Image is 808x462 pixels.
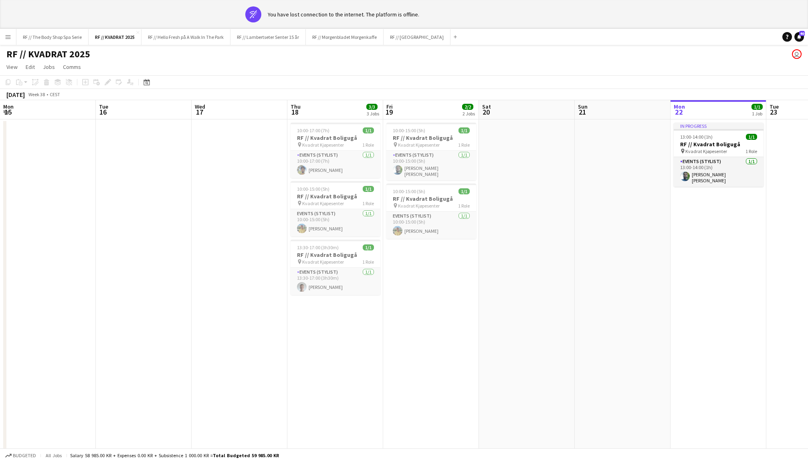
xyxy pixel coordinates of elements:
span: 13:30-17:00 (3h30m) [297,244,339,250]
div: 1 Job [752,111,762,117]
span: Kvadrat Kjøpesenter [302,259,344,265]
a: View [3,62,21,72]
a: Edit [22,62,38,72]
h3: RF // Kvadrat Boligugå [386,134,476,141]
span: 16 [98,107,108,117]
span: 1/1 [459,188,470,194]
span: Tue [99,103,108,110]
h3: RF // Kvadrat Boligugå [291,134,380,141]
span: 3/3 [366,104,378,110]
app-user-avatar: Marit Holvik [792,49,802,59]
span: 1/1 [751,104,763,110]
button: RF // Morgenbladet Morgenkaffe [306,29,384,45]
span: 1 Role [458,203,470,209]
a: Jobs [40,62,58,72]
span: Week 38 [26,91,46,97]
span: Kvadrat Kjøpesenter [302,200,344,206]
span: 1/1 [746,134,757,140]
span: Comms [63,63,81,71]
span: 23 [768,107,779,117]
div: [DATE] [6,91,25,99]
app-job-card: 10:00-15:00 (5h)1/1RF // Kvadrat Boligugå Kvadrat Kjøpesenter1 RoleEvents (Stylist)1/110:00-15:00... [386,123,476,180]
a: Comms [60,62,84,72]
button: RF // Hello Fresh på A Walk In The Park [141,29,230,45]
span: 13:00-14:00 (1h) [680,134,713,140]
span: Sat [482,103,491,110]
app-job-card: In progress13:00-14:00 (1h)1/1RF // Kvadrat Boligugå Kvadrat Kjøpesenter1 RoleEvents (Stylist)1/1... [674,123,764,187]
span: Jobs [43,63,55,71]
app-job-card: 10:00-15:00 (5h)1/1RF // Kvadrat Boligugå Kvadrat Kjøpesenter1 RoleEvents (Stylist)1/110:00-15:00... [291,181,380,236]
app-card-role: Events (Stylist)1/110:00-15:00 (5h)[PERSON_NAME] [PERSON_NAME] [386,151,476,180]
app-job-card: 13:30-17:00 (3h30m)1/1RF // Kvadrat Boligugå Kvadrat Kjøpesenter1 RoleEvents (Stylist)1/113:30-17... [291,240,380,295]
span: Tue [770,103,779,110]
span: Thu [291,103,301,110]
h1: RF // KVADRAT 2025 [6,48,90,60]
div: 3 Jobs [367,111,379,117]
span: 10:00-15:00 (5h) [297,186,329,192]
button: RF // Lambertseter Senter 15 år [230,29,306,45]
div: 2 Jobs [463,111,475,117]
span: 17 [194,107,205,117]
span: 1 Role [362,200,374,206]
button: RF // The Body Shop Spa Serie [16,29,89,45]
span: Wed [195,103,205,110]
span: 1/1 [363,127,374,133]
span: 10:00-15:00 (5h) [393,127,425,133]
span: 2/2 [462,104,473,110]
div: CEST [50,91,60,97]
app-card-role: Events (Stylist)1/113:30-17:00 (3h30m)[PERSON_NAME] [291,268,380,295]
span: 1 Role [745,148,757,154]
span: 21 [577,107,588,117]
app-card-role: Events (Stylist)1/110:00-15:00 (5h)[PERSON_NAME] [386,212,476,239]
button: RF // KVADRAT 2025 [89,29,141,45]
span: 1/1 [459,127,470,133]
span: Mon [3,103,14,110]
app-job-card: 10:00-15:00 (5h)1/1RF // Kvadrat Boligugå Kvadrat Kjøpesenter1 RoleEvents (Stylist)1/110:00-15:00... [386,184,476,239]
div: You have lost connection to the internet. The platform is offline. [268,11,419,18]
app-card-role: Events (Stylist)1/110:00-17:00 (7h)[PERSON_NAME] [291,151,380,178]
span: 20 [481,107,491,117]
span: View [6,63,18,71]
span: 19 [385,107,393,117]
span: 1/1 [363,186,374,192]
span: Total Budgeted 59 985.00 KR [213,452,279,458]
a: 40 [794,32,804,42]
span: Kvadrat Kjøpesenter [398,203,440,209]
span: Fri [386,103,393,110]
h3: RF // Kvadrat Boligugå [386,195,476,202]
div: Salary 58 985.00 KR + Expenses 0.00 KR + Subsistence 1 000.00 KR = [70,452,279,458]
span: 10:00-15:00 (5h) [393,188,425,194]
span: Sun [578,103,588,110]
span: 10:00-17:00 (7h) [297,127,329,133]
app-card-role: Events (Stylist)1/113:00-14:00 (1h)[PERSON_NAME] [PERSON_NAME] [674,157,764,187]
button: Budgeted [4,451,37,460]
h3: RF // Kvadrat Boligugå [291,193,380,200]
span: 18 [289,107,301,117]
span: Mon [674,103,685,110]
button: RF // [GEOGRAPHIC_DATA] [384,29,450,45]
span: 15 [2,107,14,117]
span: 40 [799,31,805,36]
span: Kvadrat Kjøpesenter [685,148,727,154]
span: Kvadrat Kjøpesenter [302,142,344,148]
span: All jobs [44,452,63,458]
span: Kvadrat Kjøpesenter [398,142,440,148]
span: 1/1 [363,244,374,250]
span: Budgeted [13,453,36,458]
h3: RF // Kvadrat Boligugå [674,141,764,148]
span: 22 [673,107,685,117]
app-card-role: Events (Stylist)1/110:00-15:00 (5h)[PERSON_NAME] [291,209,380,236]
span: 1 Role [362,259,374,265]
app-job-card: 10:00-17:00 (7h)1/1RF // Kvadrat Boligugå Kvadrat Kjøpesenter1 RoleEvents (Stylist)1/110:00-17:00... [291,123,380,178]
span: 1 Role [458,142,470,148]
div: In progress [674,123,764,129]
span: 1 Role [362,142,374,148]
span: Edit [26,63,35,71]
h3: RF // Kvadrat Boligugå [291,251,380,258]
